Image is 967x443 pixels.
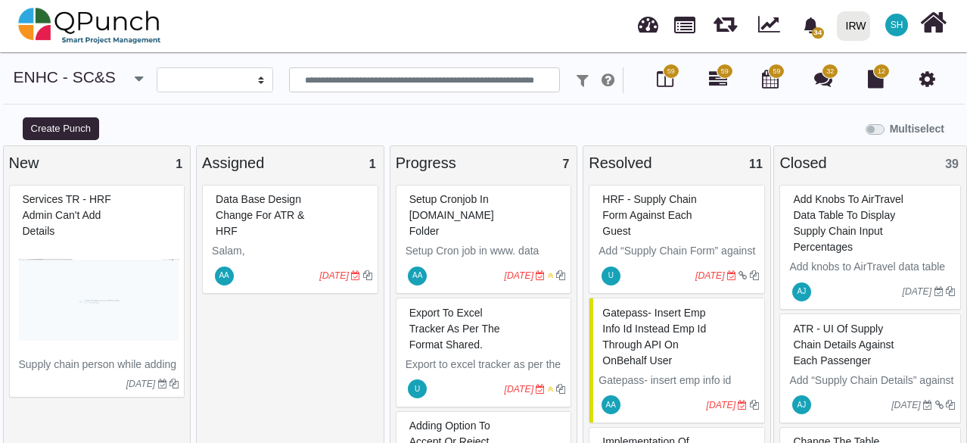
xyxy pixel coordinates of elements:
i: Dependant Task [738,271,747,280]
a: 59 [709,76,727,88]
i: [DATE] [706,400,735,410]
p: Add “Supply Chain Form” against each Guest. [599,243,759,275]
span: #83611 [409,193,494,237]
span: #83357 [602,193,697,237]
a: SH [876,1,917,49]
i: Medium [548,385,554,394]
span: U [415,385,420,393]
p: Supply chain person while adding details to approve HRF is getting unauthorized error [19,357,179,404]
a: IRW [830,1,876,51]
div: Dynamic Report [751,1,794,51]
p: Export to excel tracker as per the format shared. [406,357,566,388]
p: Setup Cron job in www. data folder instead of root folder linked to 500 server error [406,243,566,291]
i: [DATE] [504,270,533,281]
span: Ahad Ahmed Taji [215,267,234,285]
span: AJ [798,401,807,409]
span: U [608,272,614,279]
span: Dashboard [638,9,658,32]
i: Due Date [934,287,944,296]
i: [DATE] [504,384,533,395]
button: Create Punch [23,117,99,140]
i: Clone [363,271,372,280]
div: Progress [396,151,572,174]
a: ENHC - SC&S [14,68,116,86]
span: Abdullah Jahangir [792,282,811,301]
span: #83508 [793,193,903,253]
span: 1 [176,158,182,170]
b: Multiselect [890,123,944,135]
span: AJ [798,288,807,295]
span: #83510 [409,307,500,351]
span: Releases [714,8,737,33]
i: Gantt [709,70,727,88]
i: Clone [556,271,565,280]
span: #83358 [793,323,894,367]
i: Clone [556,385,565,394]
span: 12 [878,67,885,77]
span: 59 [773,67,780,77]
p: Gatepass- insert emp info id instead emp id through API on onBehalf user [599,373,759,420]
span: 1 [369,158,376,170]
i: Due Date [923,401,932,410]
i: Medium [548,271,554,280]
span: #82219 [23,193,111,237]
div: Resolved [589,151,765,174]
i: Clone [946,287,955,296]
span: SH [891,20,903,30]
i: Due Date [738,401,747,410]
span: Abdullah Jahangir [792,395,811,414]
span: #83232 [602,307,706,367]
span: AA [606,401,616,409]
p: Salam, [212,243,372,259]
svg: bell fill [803,17,819,33]
span: Syed Huzaifa Bukhari [885,14,908,36]
span: AA [219,272,229,279]
i: Clone [750,271,759,280]
span: 11 [749,158,763,170]
i: Due Date [158,379,167,388]
span: #83257 [216,193,304,237]
i: Board [657,70,673,88]
i: [DATE] [891,400,921,410]
div: Assigned [202,151,378,174]
div: New [9,151,185,174]
i: Document Library [868,70,884,88]
span: Ahad Ahmed Taji [408,267,427,285]
p: Add knobs to AirTravel data table to display supply chain input percentages [789,259,955,307]
i: [DATE] [695,270,725,281]
i: [DATE] [903,286,932,297]
span: 34 [812,27,824,39]
i: Due Date [351,271,360,280]
span: 59 [721,67,729,77]
img: qpunch-sp.fa6292f.png [18,3,161,48]
i: Calendar [762,70,779,88]
span: 39 [945,158,959,170]
span: Ahad Ahmed Taji [602,395,620,414]
div: Notification [798,11,824,39]
i: Due Date [727,271,736,280]
span: 7 [562,158,569,170]
i: Clone [750,401,759,410]
span: Usman.ali [408,379,427,398]
p: Add “Supply Chain Details” against each Passenger, including option to accept or reject. [789,373,955,420]
span: 32 [826,67,834,77]
i: Punch Discussion [814,70,832,88]
img: ab897efa-616e-4db9-bf56-30a6f1a15fdd.png [19,243,179,357]
i: Clone [946,401,955,410]
a: bell fill34 [794,1,831,48]
i: Clone [169,379,179,388]
span: AA [412,272,422,279]
i: [DATE] [126,379,156,389]
i: Home [920,8,947,37]
span: Usman.ali [602,267,620,285]
i: [DATE] [319,270,349,281]
i: Due Date [536,271,545,280]
span: 59 [667,67,675,77]
i: Dependant Task [935,401,944,410]
div: Closed [779,151,961,174]
i: e.g: punch or !ticket or &Category or #label or @username or $priority or *iteration or ^addition... [602,73,614,88]
i: Due Date [536,385,545,394]
div: IRW [846,13,866,39]
span: Projects [674,10,695,33]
